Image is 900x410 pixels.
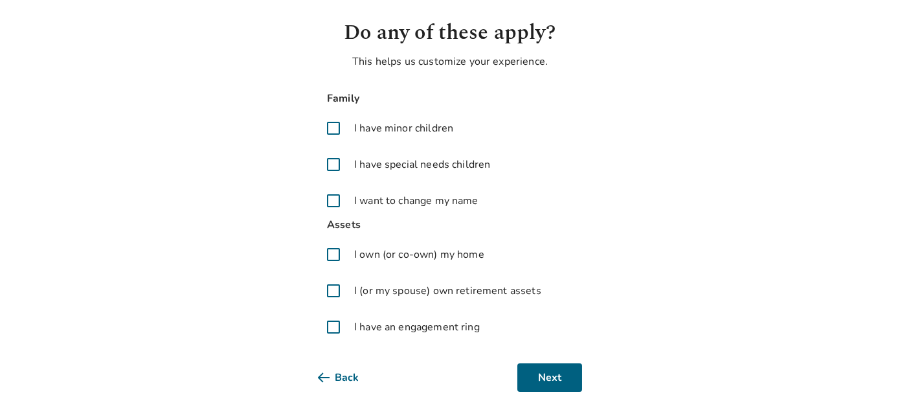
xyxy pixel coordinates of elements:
button: Back [318,363,379,392]
iframe: Chat Widget [835,348,900,410]
h1: Do any of these apply? [318,17,582,49]
span: Assets [318,216,582,234]
span: I want to change my name [354,193,478,209]
span: I have minor children [354,120,453,136]
span: Family [318,90,582,108]
span: I have an engagement ring [354,319,480,335]
span: I have special needs children [354,157,490,172]
button: Next [517,363,582,392]
span: I own (or co-own) my home [354,247,484,262]
span: I (or my spouse) own retirement assets [354,283,541,299]
p: This helps us customize your experience. [318,54,582,69]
